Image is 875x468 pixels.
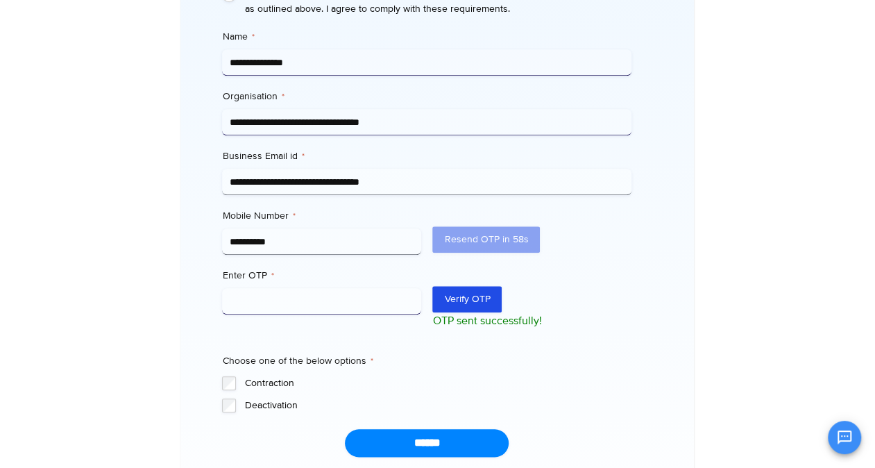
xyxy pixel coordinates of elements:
[222,209,421,223] label: Mobile Number
[432,286,502,312] button: Verify OTP
[222,269,421,283] label: Enter OTP
[244,399,631,412] label: Deactivation
[222,149,631,163] label: Business Email id
[222,354,373,368] legend: Choose one of the below options
[222,90,631,103] label: Organisation
[828,421,861,454] button: Open chat
[244,376,631,390] label: Contraction
[432,312,631,329] p: OTP sent successfully!
[222,30,631,44] label: Name
[432,226,540,253] button: Resend OTP in 58s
